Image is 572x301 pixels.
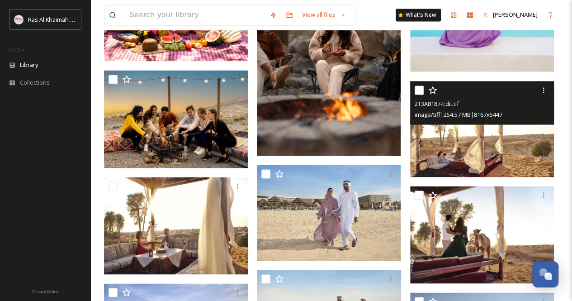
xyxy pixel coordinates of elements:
span: MEDIA [9,47,25,53]
span: [PERSON_NAME] [493,10,538,19]
a: Privacy Policy [32,286,58,296]
span: Privacy Policy [32,289,58,295]
span: Collections [20,78,50,87]
span: image/tiff | 254.57 MB | 8167 x 5447 [415,110,502,119]
img: 2T3A5790-Edit.tif [257,165,401,261]
img: Logo_RAKTDA_RGB-01.png [14,15,24,24]
a: What's New [396,9,441,21]
span: Library [20,61,38,69]
img: 2T3A7859.tif [104,177,250,274]
input: Search your library [125,5,265,25]
img: 2T3A8187-Edit.tif [410,81,554,177]
a: [PERSON_NAME] [478,6,542,24]
span: Ras Al Khaimah Tourism Development Authority [28,15,156,24]
a: View all files [298,6,350,24]
button: Open Chat [532,261,558,287]
span: 2T3A8187-Edit.tif [415,100,459,108]
img: 2T3A8497-Edit-2.tif [410,186,556,283]
img: Destination photography 2023 (3).jpg [104,70,250,167]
